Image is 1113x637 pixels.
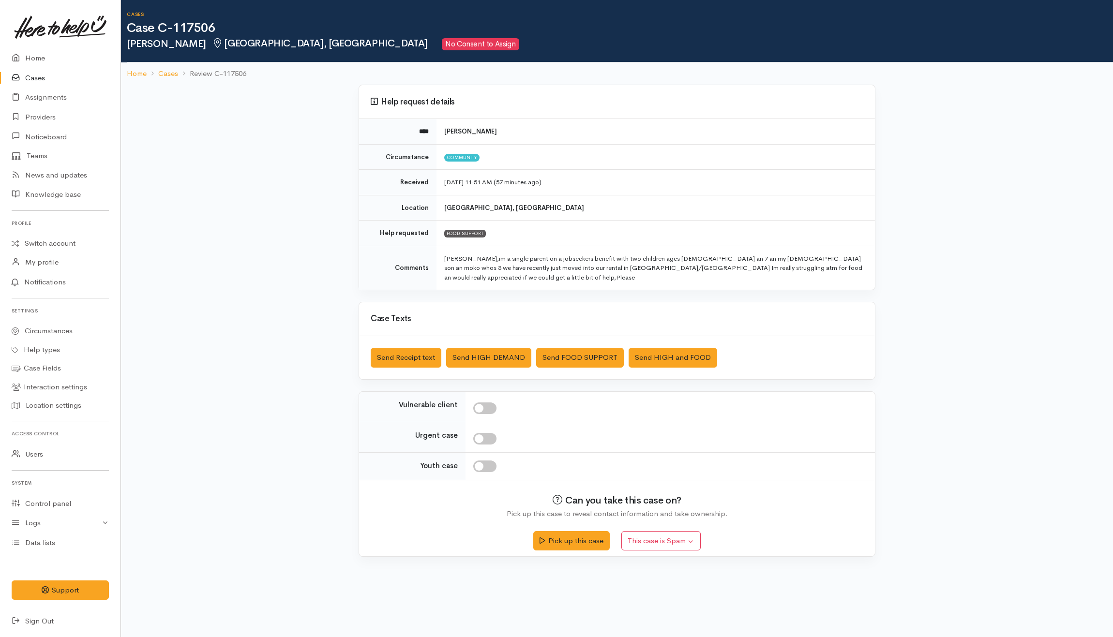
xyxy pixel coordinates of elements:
[12,580,109,600] button: Support
[629,348,717,368] button: Send HIGH and FOOD
[371,483,863,506] h2: Can you take this case on?
[442,38,519,50] span: No Consent to Assign
[444,204,584,212] b: [GEOGRAPHIC_DATA], [GEOGRAPHIC_DATA]
[359,170,436,195] td: Received
[359,144,436,170] td: Circumstance
[496,508,738,519] div: Pick up this case to reveal contact information and take ownership.
[533,531,609,551] button: Pick up this case
[536,348,624,368] button: Send FOOD SUPPORT
[212,37,428,49] span: [GEOGRAPHIC_DATA], [GEOGRAPHIC_DATA]
[158,68,178,79] a: Cases
[444,154,480,162] span: Community
[127,12,1113,17] h6: Cases
[127,21,1113,35] h1: Case C-117506
[415,430,458,441] label: Urgent case
[127,68,147,79] a: Home
[444,127,497,135] b: [PERSON_NAME]
[12,304,109,317] h6: Settings
[359,221,436,246] td: Help requested
[420,460,458,472] label: Youth case
[621,531,701,551] button: This case is Spam
[127,38,1113,50] h2: [PERSON_NAME]
[371,348,441,368] button: Send Receipt text
[399,400,458,411] label: Vulnerable client
[371,314,863,324] h3: Case Texts
[436,170,875,195] td: [DATE] 11:51 AM (57 minutes ago)
[436,246,875,290] td: [PERSON_NAME],im a single parent on a jobseekers benefit with two children ages [DEMOGRAPHIC_DATA...
[359,195,436,221] td: Location
[446,348,531,368] button: Send HIGH DEMAND
[12,476,109,489] h6: System
[12,217,109,230] h6: Profile
[371,97,863,107] h3: Help request details
[12,427,109,440] h6: Access control
[359,246,436,290] td: Comments
[121,62,1113,85] nav: breadcrumb
[178,68,246,79] li: Review C-117506
[444,230,486,237] div: FOOD SUPPORT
